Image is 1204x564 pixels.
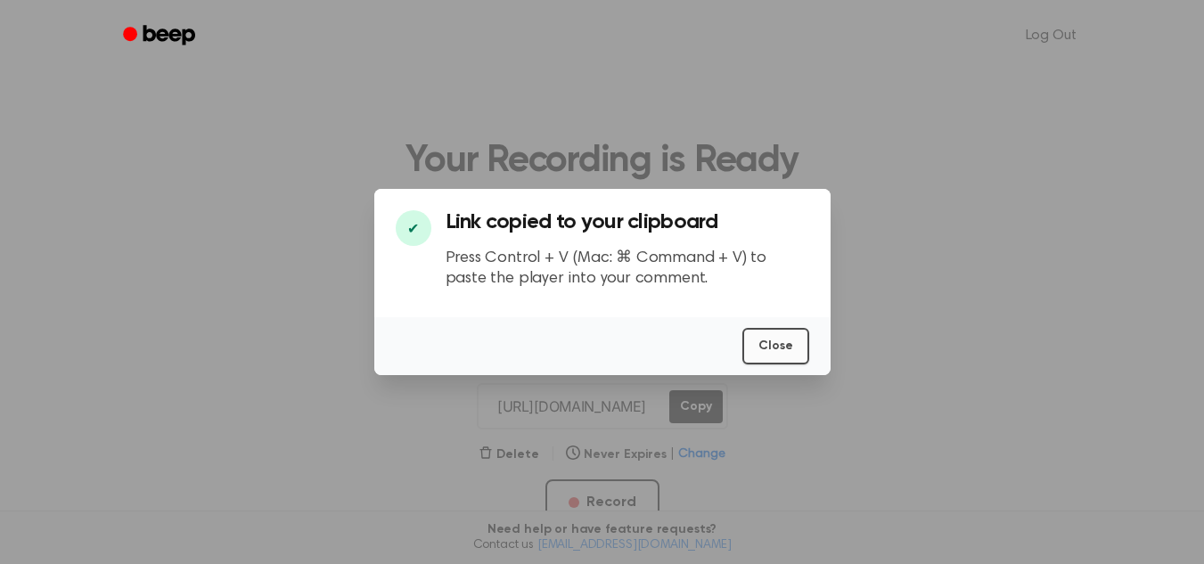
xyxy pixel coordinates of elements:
h3: Link copied to your clipboard [446,210,809,234]
p: Press Control + V (Mac: ⌘ Command + V) to paste the player into your comment. [446,249,809,289]
div: ✔ [396,210,431,246]
a: Log Out [1008,14,1094,57]
button: Close [742,328,809,364]
a: Beep [111,19,211,53]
